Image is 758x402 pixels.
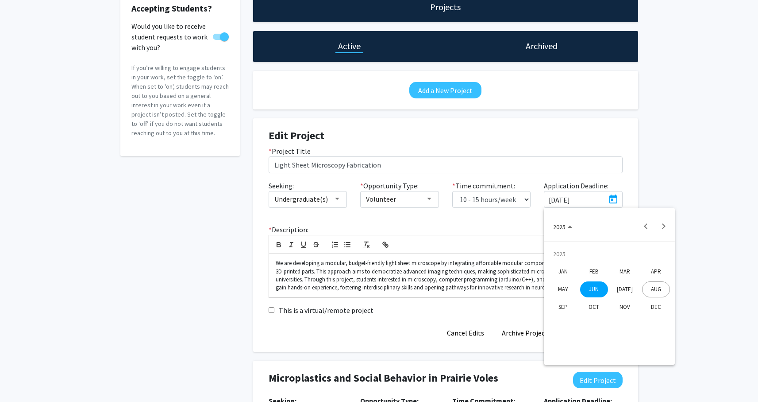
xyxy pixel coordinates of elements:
[640,263,671,281] button: April 2025
[611,299,639,315] div: NOV
[549,299,577,315] div: SEP
[611,281,639,297] div: [DATE]
[580,281,608,297] div: JUN
[549,281,577,297] div: MAY
[611,264,639,280] div: MAR
[637,218,655,235] button: Previous year
[7,362,38,395] iframe: Chat
[580,264,608,280] div: FEB
[642,281,670,297] div: AUG
[547,245,671,263] td: 2025
[578,298,609,316] button: October 2025
[642,299,670,315] div: DEC
[578,263,609,281] button: February 2025
[547,281,578,298] button: May 2025
[549,264,577,280] div: JAN
[655,218,673,235] button: Next year
[642,264,670,280] div: APR
[609,281,640,298] button: July 2025
[640,281,671,298] button: August 2025
[609,263,640,281] button: March 2025
[546,218,579,235] button: Choose date
[580,299,608,315] div: OCT
[640,298,671,316] button: December 2025
[578,281,609,298] button: June 2025
[547,263,578,281] button: January 2025
[553,223,566,231] span: 2025
[609,298,640,316] button: November 2025
[547,298,578,316] button: September 2025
